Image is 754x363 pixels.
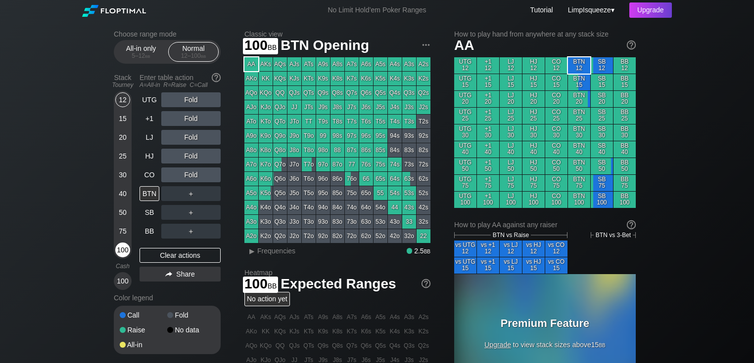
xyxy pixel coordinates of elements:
[287,115,301,128] div: JTo
[259,129,273,143] div: K9o
[145,52,150,59] span: bb
[165,272,172,277] img: share.864f2f62.svg
[345,186,359,200] div: 75o
[417,100,430,114] div: J2s
[402,129,416,143] div: 93s
[500,57,522,74] div: LJ 12
[613,108,636,124] div: BB 25
[613,141,636,158] div: BB 40
[161,205,221,220] div: ＋
[302,158,316,171] div: T7o
[568,141,590,158] div: BTN 40
[522,141,545,158] div: HJ 40
[120,52,162,59] div: 5 – 12
[140,186,159,201] div: BTN
[259,57,273,71] div: AKs
[591,158,613,174] div: SB 50
[118,42,164,61] div: All-in only
[545,192,567,208] div: CO 100
[545,124,567,141] div: CO 30
[259,172,273,186] div: K6o
[545,108,567,124] div: CO 25
[388,129,402,143] div: 94s
[110,70,136,92] div: Stack
[388,72,402,85] div: K4s
[120,326,167,333] div: Raise
[522,108,545,124] div: HJ 25
[402,201,416,214] div: 43s
[244,158,258,171] div: A7o
[345,57,359,71] div: A7s
[388,115,402,128] div: T4s
[568,158,590,174] div: BTN 50
[374,172,387,186] div: 65s
[568,108,590,124] div: BTN 25
[359,186,373,200] div: 65o
[302,186,316,200] div: T5o
[302,72,316,85] div: KTs
[244,186,258,200] div: A5o
[417,57,430,71] div: A2s
[500,108,522,124] div: LJ 25
[120,341,167,348] div: All-in
[345,215,359,229] div: 73o
[316,129,330,143] div: 99
[591,74,613,90] div: SB 15
[388,229,402,243] div: 42o
[500,124,522,141] div: LJ 30
[359,229,373,243] div: 62o
[287,229,301,243] div: J2o
[244,201,258,214] div: A4o
[330,215,344,229] div: 83o
[115,92,130,107] div: 12
[417,201,430,214] div: 42s
[454,141,476,158] div: UTG 40
[115,242,130,257] div: 100
[545,158,567,174] div: CO 50
[500,74,522,90] div: LJ 15
[545,91,567,107] div: CO 20
[330,158,344,171] div: 87o
[629,2,672,18] div: Upgrade
[374,115,387,128] div: T5s
[417,115,430,128] div: T2s
[161,92,221,107] div: Fold
[626,219,637,230] img: help.32db89a4.svg
[330,57,344,71] div: A8s
[345,172,359,186] div: 76o
[120,312,167,319] div: Call
[316,72,330,85] div: K9s
[388,201,402,214] div: 44
[402,57,416,71] div: A3s
[374,186,387,200] div: 55
[545,74,567,90] div: CO 15
[244,129,258,143] div: A9o
[522,74,545,90] div: HJ 15
[613,175,636,191] div: BB 75
[259,201,273,214] div: K4o
[374,57,387,71] div: A5s
[161,149,221,163] div: Fold
[259,100,273,114] div: KJo
[316,172,330,186] div: 96o
[591,141,613,158] div: SB 40
[259,86,273,100] div: KQo
[302,201,316,214] div: T4o
[273,229,287,243] div: Q2o
[171,42,216,61] div: Normal
[244,86,258,100] div: AQo
[454,74,476,90] div: UTG 15
[388,57,402,71] div: A4s
[316,86,330,100] div: Q9s
[287,143,301,157] div: J8o
[316,57,330,71] div: A9s
[374,100,387,114] div: J5s
[115,130,130,145] div: 20
[114,30,221,38] h2: Choose range mode
[374,229,387,243] div: 52o
[273,201,287,214] div: Q4o
[161,167,221,182] div: Fold
[359,86,373,100] div: Q6s
[359,143,373,157] div: 86s
[243,38,278,54] span: 100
